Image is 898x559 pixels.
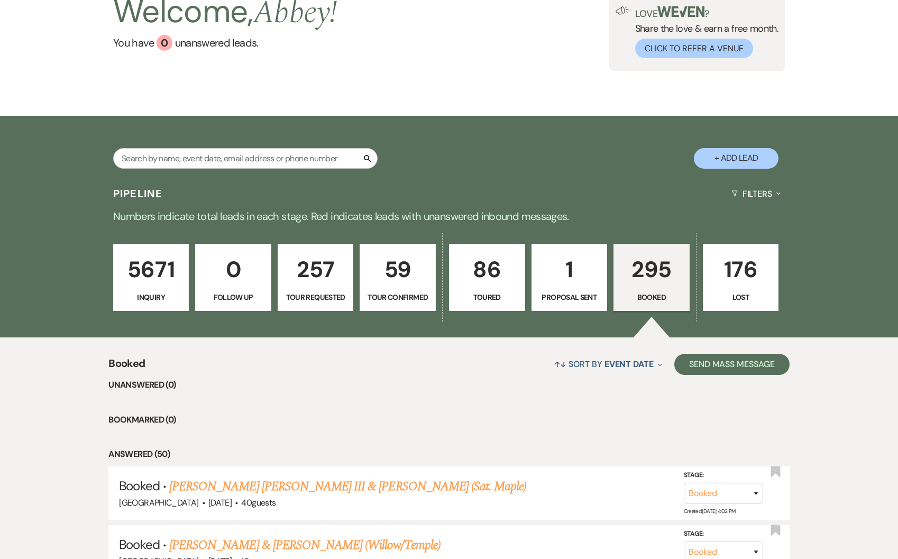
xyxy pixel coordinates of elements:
[538,252,601,287] p: 1
[108,447,789,461] li: Answered (50)
[635,6,779,19] p: Love ?
[113,244,189,311] a: 5671Inquiry
[119,536,159,553] span: Booked
[449,244,525,311] a: 86Toured
[538,291,601,303] p: Proposal Sent
[674,354,790,375] button: Send Mass Message
[120,291,182,303] p: Inquiry
[278,244,354,311] a: 257Tour Requested
[169,536,441,555] a: [PERSON_NAME] & [PERSON_NAME] (Willow/Temple)
[68,208,830,225] p: Numbers indicate total leads in each stage. Red indicates leads with unanswered inbound messages.
[119,497,198,508] span: [GEOGRAPHIC_DATA]
[241,497,276,508] span: 40 guests
[532,244,608,311] a: 1Proposal Sent
[113,186,163,201] h3: Pipeline
[366,291,429,303] p: Tour Confirmed
[456,252,518,287] p: 86
[620,291,683,303] p: Booked
[113,35,337,51] a: You have 0 unanswered leads.
[694,148,778,169] button: + Add Lead
[202,291,264,303] p: Follow Up
[613,244,690,311] a: 295Booked
[456,291,518,303] p: Toured
[620,252,683,287] p: 295
[684,508,736,515] span: Created: [DATE] 4:02 PM
[554,359,567,370] span: ↑↓
[208,497,232,508] span: [DATE]
[202,252,264,287] p: 0
[629,6,779,58] div: Share the love & earn a free month.
[157,35,172,51] div: 0
[195,244,271,311] a: 0Follow Up
[108,355,145,378] span: Booked
[550,350,666,378] button: Sort By Event Date
[727,180,785,208] button: Filters
[616,6,629,15] img: loud-speaker-illustration.svg
[285,252,347,287] p: 257
[657,6,704,17] img: weven-logo-green.svg
[710,252,772,287] p: 176
[360,244,436,311] a: 59Tour Confirmed
[635,39,753,58] button: Click to Refer a Venue
[169,477,526,496] a: [PERSON_NAME] [PERSON_NAME] III & [PERSON_NAME] (Sat. Maple)
[684,469,763,481] label: Stage:
[684,528,763,540] label: Stage:
[119,478,159,494] span: Booked
[366,252,429,287] p: 59
[710,291,772,303] p: Lost
[703,244,779,311] a: 176Lost
[108,378,789,392] li: Unanswered (0)
[120,252,182,287] p: 5671
[108,413,789,427] li: Bookmarked (0)
[604,359,654,370] span: Event Date
[113,148,378,169] input: Search by name, event date, email address or phone number
[285,291,347,303] p: Tour Requested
